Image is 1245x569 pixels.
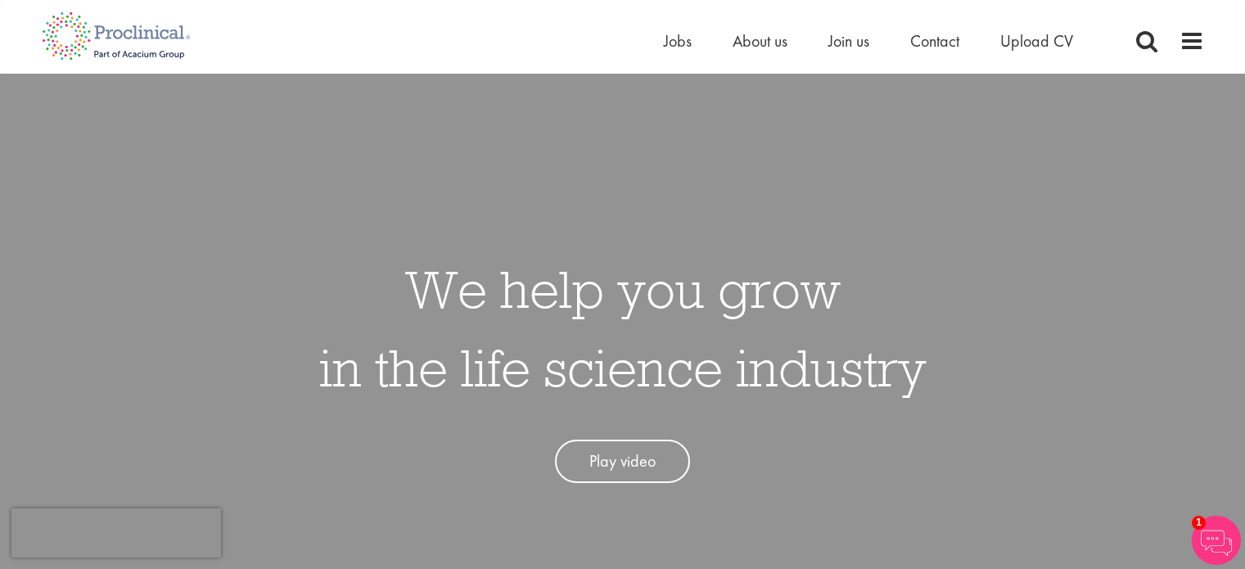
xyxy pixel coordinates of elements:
a: Join us [828,30,869,52]
span: 1 [1192,516,1206,530]
h1: We help you grow in the life science industry [319,250,927,407]
a: About us [733,30,787,52]
img: Chatbot [1192,516,1241,565]
a: Upload CV [1000,30,1073,52]
a: Play video [555,440,690,483]
a: Jobs [664,30,692,52]
a: Contact [910,30,959,52]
